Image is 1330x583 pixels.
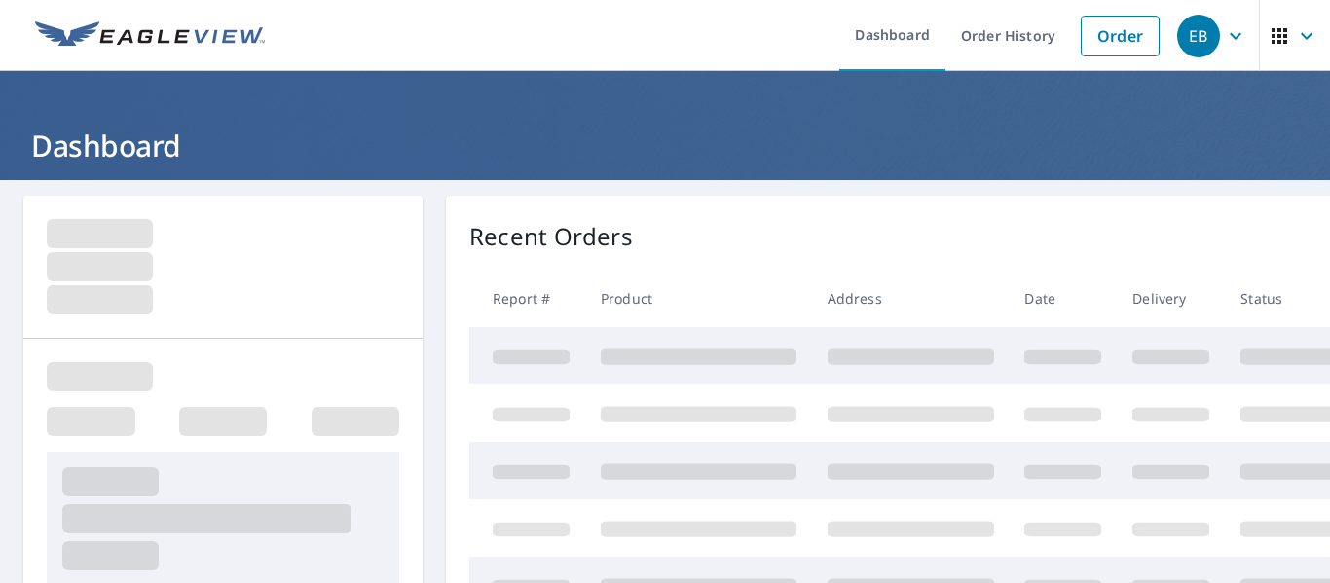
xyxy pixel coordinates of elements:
[469,270,585,327] th: Report #
[1177,15,1220,57] div: EB
[812,270,1010,327] th: Address
[1081,16,1160,56] a: Order
[1009,270,1117,327] th: Date
[23,126,1307,165] h1: Dashboard
[1117,270,1225,327] th: Delivery
[585,270,812,327] th: Product
[469,219,633,254] p: Recent Orders
[35,21,265,51] img: EV Logo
